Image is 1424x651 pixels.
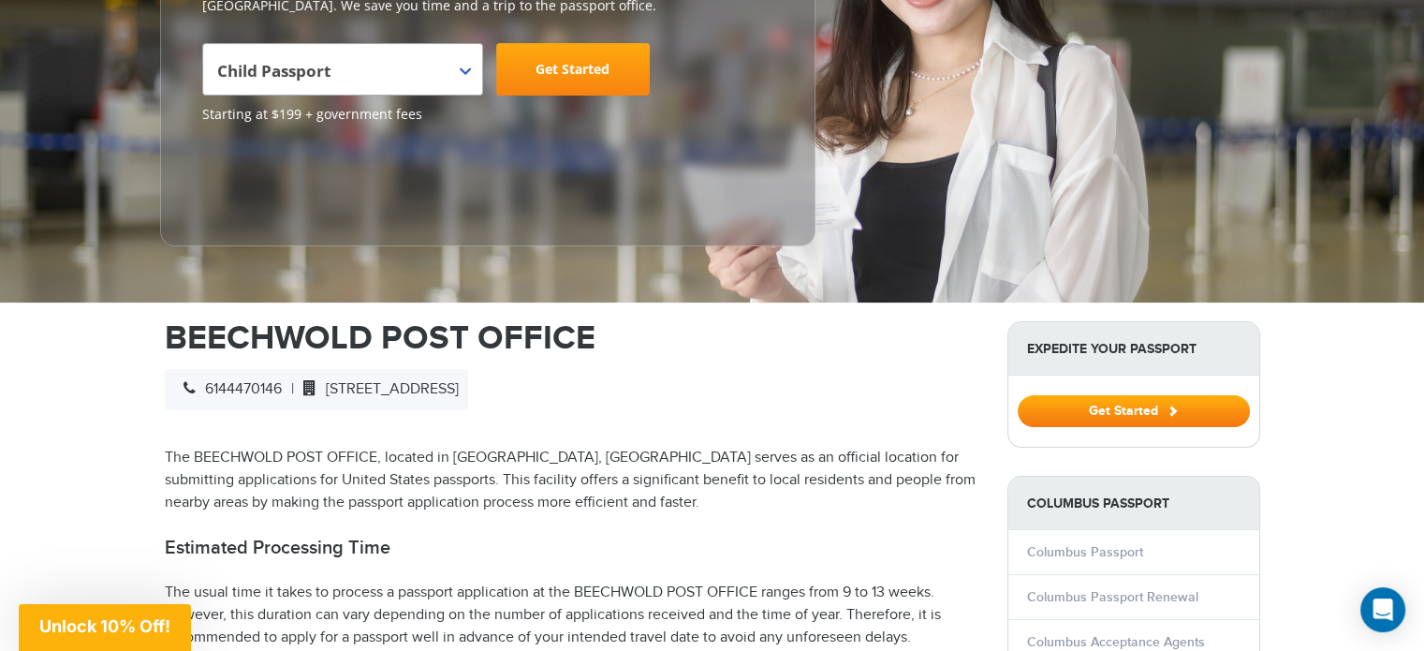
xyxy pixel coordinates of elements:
[1027,589,1198,605] a: Columbus Passport Renewal
[496,43,650,96] a: Get Started
[1027,544,1143,560] a: Columbus Passport
[165,582,979,649] p: The usual time it takes to process a passport application at the BEECHWOLD POST OFFICE ranges fro...
[165,321,979,355] h1: BEECHWOLD POST OFFICE
[202,105,773,124] span: Starting at $199 + government fees
[165,369,468,410] div: |
[39,616,170,636] span: Unlock 10% Off!
[202,43,483,96] span: Child Passport
[1018,395,1250,427] button: Get Started
[165,447,979,514] p: The BEECHWOLD POST OFFICE, located in [GEOGRAPHIC_DATA], [GEOGRAPHIC_DATA] serves as an official ...
[19,604,191,651] div: Unlock 10% Off!
[1018,403,1250,418] a: Get Started
[1008,477,1259,530] strong: Columbus Passport
[202,133,343,227] iframe: Customer reviews powered by Trustpilot
[1027,634,1205,650] a: Columbus Acceptance Agents
[294,380,459,398] span: [STREET_ADDRESS]
[165,537,979,559] h2: Estimated Processing Time
[174,380,282,398] span: 6144470146
[217,51,463,103] span: Child Passport
[1008,322,1259,376] strong: Expedite Your Passport
[1360,587,1405,632] div: Open Intercom Messenger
